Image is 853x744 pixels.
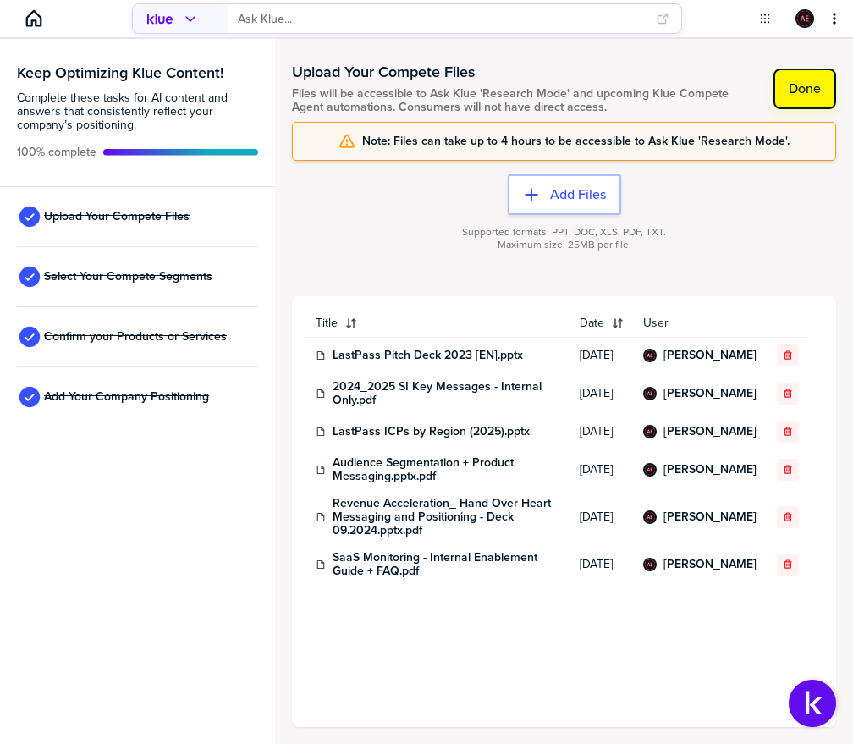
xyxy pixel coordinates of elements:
[580,387,623,400] span: [DATE]
[663,463,757,477] a: [PERSON_NAME]
[757,10,773,27] button: Open Drop
[663,425,757,438] a: [PERSON_NAME]
[794,8,816,30] a: Edit Profile
[643,558,657,571] div: Axel Eyer
[333,551,559,578] a: SaaS Monitoring - Internal Enablement Guide + FAQ.pdf
[17,91,258,132] span: Complete these tasks for AI content and answers that consistently reflect your company’s position...
[333,380,559,407] a: 2024_2025 SI Key Messages - Internal Only.pdf
[643,463,657,477] div: Axel Eyer
[663,349,757,362] a: [PERSON_NAME]
[44,390,209,404] span: Add Your Company Positioning
[643,425,657,438] div: Axel Eyer
[316,317,338,330] span: Title
[333,349,523,362] a: LastPass Pitch Deck 2023 [EN].pptx
[292,63,757,80] h1: Upload Your Compete Files
[44,330,227,344] span: Confirm your Products or Services
[663,558,757,571] a: [PERSON_NAME]
[44,210,190,223] span: Upload Your Compete Files
[645,389,655,399] img: c1c58dd77a5d01656127067023c5eeb1-sml.png
[580,425,623,438] span: [DATE]
[508,174,621,215] button: Add Files
[580,510,623,524] span: [DATE]
[645,427,655,437] img: c1c58dd77a5d01656127067023c5eeb1-sml.png
[580,463,623,477] span: [DATE]
[305,310,570,337] button: Title
[44,270,212,284] span: Select Your Compete Segments
[797,11,812,26] img: c1c58dd77a5d01656127067023c5eeb1-sml.png
[580,317,604,330] span: Date
[645,465,655,475] img: c1c58dd77a5d01656127067023c5eeb1-sml.png
[643,349,657,362] div: Axel Eyer
[550,186,606,203] label: Add Files
[333,456,559,483] a: Audience Segmentation + Product Messaging.pptx.pdf
[663,510,757,524] a: [PERSON_NAME]
[17,66,258,80] h3: Keep Optimizing Klue Content!
[333,497,559,537] a: Revenue Acceleration_ Hand Over Heart Messaging and Positioning - Deck 09.2024.pptx.pdf
[580,558,623,571] span: [DATE]
[645,350,655,361] img: c1c58dd77a5d01656127067023c5eeb1-sml.png
[498,239,631,251] span: Maximum size: 25MB per file.
[643,510,657,524] div: Axel Eyer
[789,80,821,97] label: Done
[643,387,657,400] div: Axel Eyer
[580,349,623,362] span: [DATE]
[462,226,666,239] span: Supported formats: PPT, DOC, XLS, PDF, TXT.
[645,512,655,522] img: c1c58dd77a5d01656127067023c5eeb1-sml.png
[789,680,836,727] button: Open Support Center
[773,69,836,109] button: Done
[570,310,633,337] button: Date
[643,317,757,330] span: User
[292,87,757,114] span: Files will be accessible to Ask Klue 'Research Mode' and upcoming Klue Compete Agent automations....
[333,425,530,438] a: LastPass ICPs by Region (2025).pptx
[663,387,757,400] a: [PERSON_NAME]
[17,146,96,159] span: Active
[238,5,646,33] input: Ask Klue...
[362,135,790,148] span: Note: Files can take up to 4 hours to be accessible to Ask Klue 'Research Mode'.
[795,9,814,28] div: Axel Eyer
[645,559,655,570] img: c1c58dd77a5d01656127067023c5eeb1-sml.png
